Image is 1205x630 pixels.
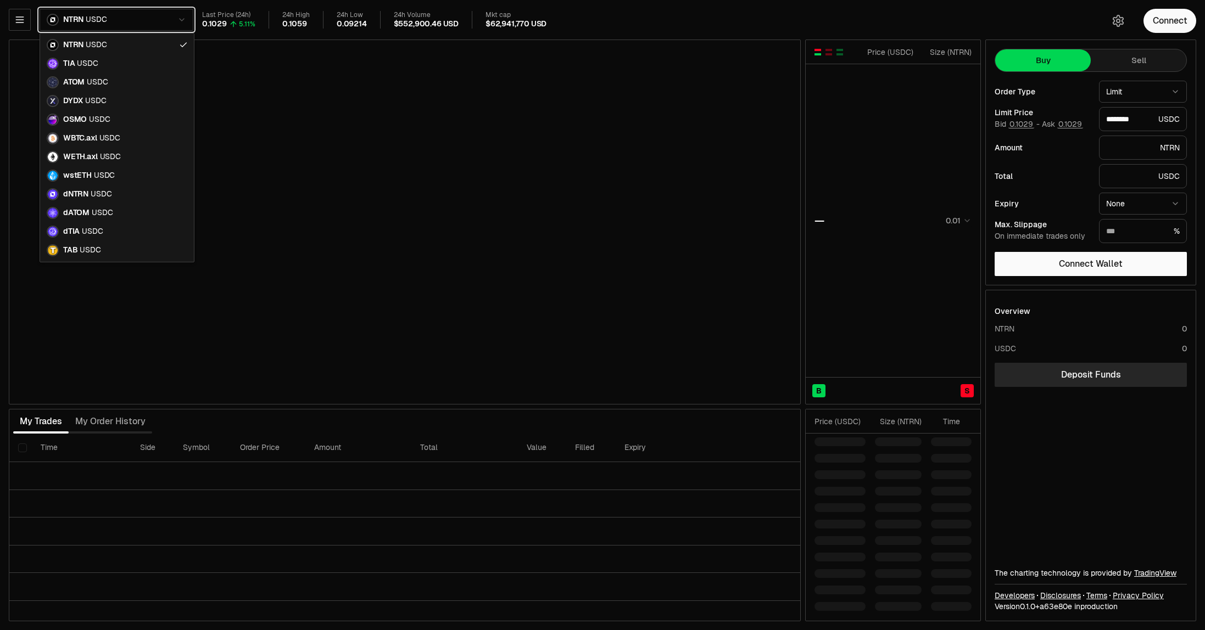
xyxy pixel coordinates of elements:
[89,115,110,125] span: USDC
[48,227,58,237] img: dTIA Logo
[63,77,85,87] span: ATOM
[77,59,98,69] span: USDC
[80,245,101,255] span: USDC
[48,40,58,50] img: NTRN Logo
[48,208,58,218] img: dATOM Logo
[48,245,58,255] img: TAB Logo
[48,77,58,87] img: ATOM Logo
[82,227,103,237] span: USDC
[63,208,90,218] span: dATOM
[63,133,97,143] span: WBTC.axl
[48,133,58,143] img: WBTC.axl Logo
[91,189,111,199] span: USDC
[48,152,58,162] img: WETH.axl Logo
[85,96,106,106] span: USDC
[63,189,88,199] span: dNTRN
[48,96,58,106] img: DYDX Logo
[63,96,83,106] span: DYDX
[92,208,113,218] span: USDC
[48,189,58,199] img: dNTRN Logo
[63,152,98,162] span: WETH.axl
[63,115,87,125] span: OSMO
[86,40,107,50] span: USDC
[94,171,115,181] span: USDC
[63,227,80,237] span: dTIA
[63,40,83,50] span: NTRN
[48,171,58,181] img: wstETH Logo
[48,115,58,125] img: OSMO Logo
[100,152,121,162] span: USDC
[87,77,108,87] span: USDC
[63,245,77,255] span: TAB
[63,171,92,181] span: wstETH
[99,133,120,143] span: USDC
[48,59,58,69] img: TIA Logo
[63,59,75,69] span: TIA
